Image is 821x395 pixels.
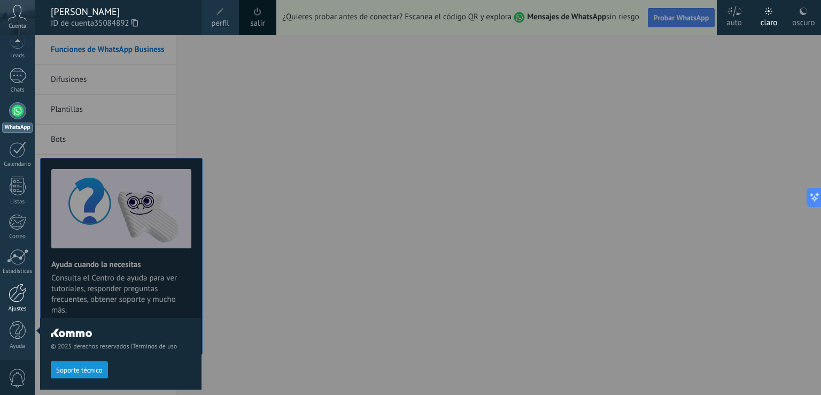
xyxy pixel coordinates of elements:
[94,18,138,29] span: 35084892
[2,52,33,59] div: Leads
[133,343,177,351] a: Términos de uso
[2,306,33,313] div: Ajustes
[2,87,33,94] div: Chats
[2,233,33,240] div: Correo
[211,18,229,29] span: perfil
[2,161,33,168] div: Calendario
[51,343,191,351] span: © 2025 derechos reservados |
[761,7,778,35] div: claro
[2,123,33,133] div: WhatsApp
[2,199,33,206] div: Listas
[56,367,103,374] span: Soporte técnico
[9,23,26,30] span: Cuenta
[2,343,33,350] div: Ayuda
[726,7,742,35] div: auto
[51,18,191,29] span: ID de cuenta
[250,18,265,29] a: salir
[792,7,815,35] div: oscuro
[51,366,108,374] a: Soporte técnico
[51,6,191,18] div: [PERSON_NAME]
[2,268,33,275] div: Estadísticas
[51,361,108,378] button: Soporte técnico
